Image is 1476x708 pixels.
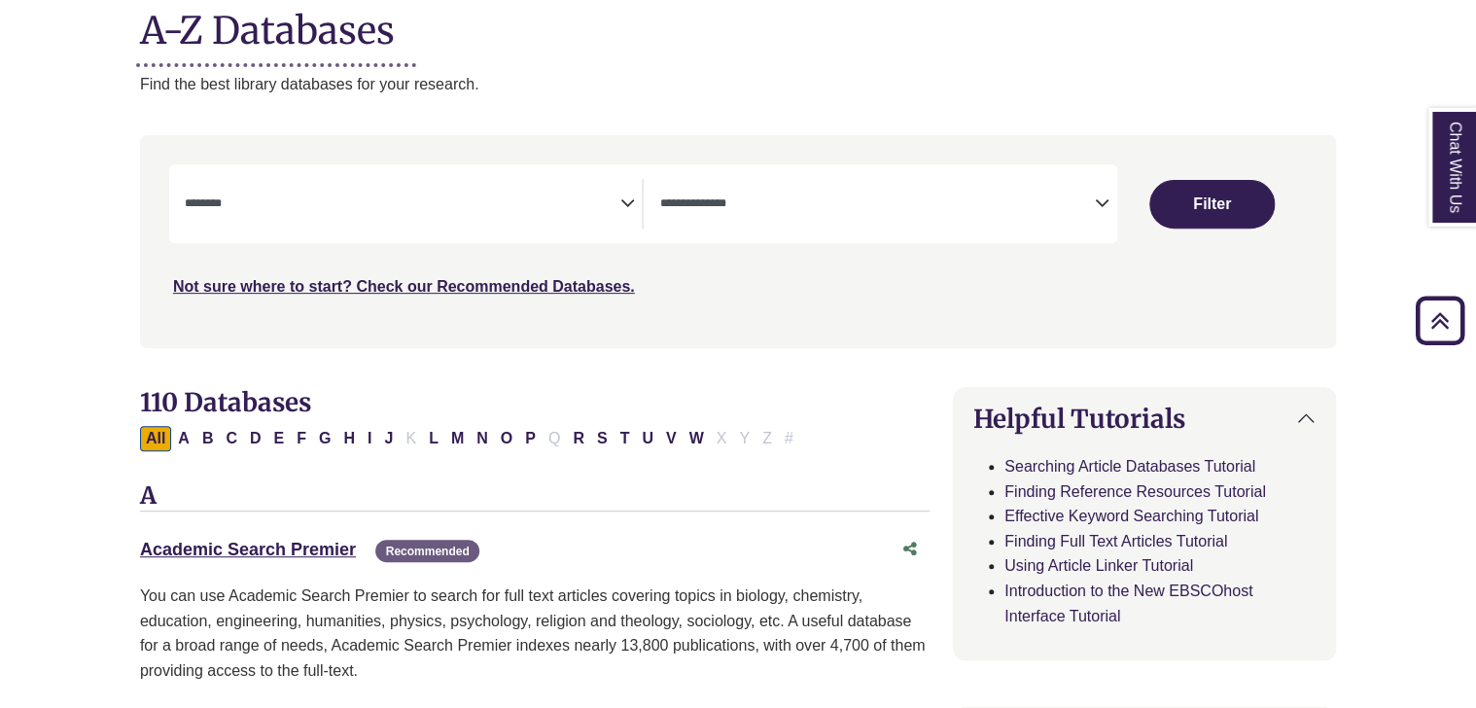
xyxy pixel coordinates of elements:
[140,429,801,445] div: Alpha-list to filter by first letter of database name
[140,72,1336,97] p: Find the best library databases for your research.
[1004,483,1266,500] a: Finding Reference Resources Tutorial
[337,426,361,451] button: Filter Results H
[1004,533,1227,549] a: Finding Full Text Articles Tutorial
[636,426,659,451] button: Filter Results U
[471,426,494,451] button: Filter Results N
[313,426,336,451] button: Filter Results G
[684,426,710,451] button: Filter Results W
[140,386,311,418] span: 110 Databases
[268,426,291,451] button: Filter Results E
[954,388,1335,449] button: Helpful Tutorials
[567,426,590,451] button: Filter Results R
[495,426,518,451] button: Filter Results O
[140,540,356,559] a: Academic Search Premier
[378,426,399,451] button: Filter Results J
[660,426,683,451] button: Filter Results V
[220,426,243,451] button: Filter Results C
[196,426,220,451] button: Filter Results B
[375,540,478,562] span: Recommended
[519,426,542,451] button: Filter Results P
[1004,583,1252,624] a: Introduction to the New EBSCOhost Interface Tutorial
[1149,180,1274,229] button: Submit for Search Results
[140,584,930,683] p: You can use Academic Search Premier to search for full text articles covering topics in biology, ...
[591,426,614,451] button: Filter Results S
[1004,458,1255,475] a: Searching Article Databases Tutorial
[140,482,930,512] h3: A
[615,426,636,451] button: Filter Results T
[362,426,377,451] button: Filter Results I
[423,426,444,451] button: Filter Results L
[291,426,312,451] button: Filter Results F
[659,197,1095,213] textarea: Search
[1004,557,1193,574] a: Using Article Linker Tutorial
[1004,508,1258,524] a: Effective Keyword Searching Tutorial
[244,426,267,451] button: Filter Results D
[891,531,930,568] button: Share this database
[140,135,1336,347] nav: Search filters
[172,426,195,451] button: Filter Results A
[173,278,635,295] a: Not sure where to start? Check our Recommended Databases.
[1409,307,1471,334] a: Back to Top
[445,426,470,451] button: Filter Results M
[185,197,620,213] textarea: Search
[140,426,171,451] button: All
